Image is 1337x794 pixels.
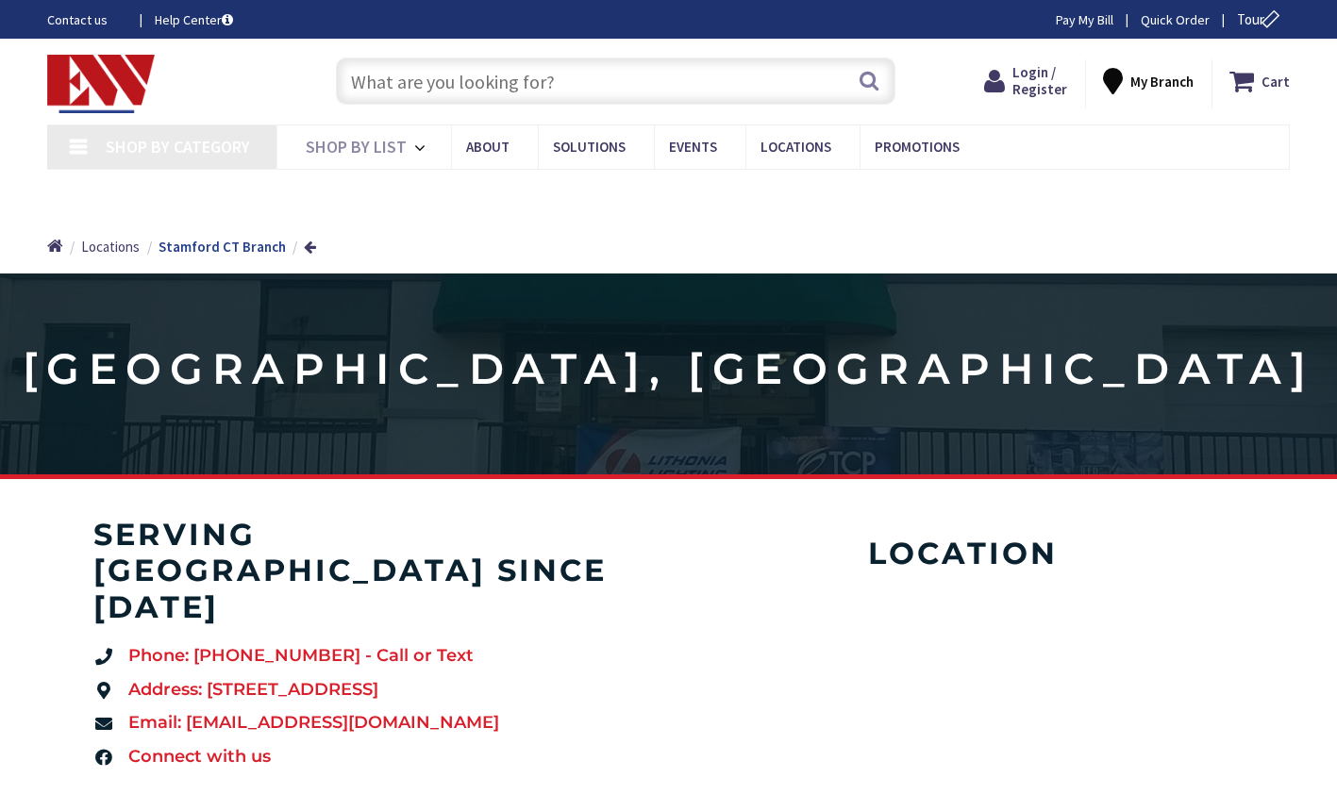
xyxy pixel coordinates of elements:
[106,136,250,157] span: Shop By Category
[159,238,286,256] strong: Stamford CT Branch
[124,678,378,703] span: Address: [STREET_ADDRESS]
[93,644,650,669] a: Phone: [PHONE_NUMBER] - Call or Text
[466,138,510,156] span: About
[1237,10,1285,28] span: Tour
[1262,64,1290,98] strong: Cart
[1141,10,1210,29] a: Quick Order
[760,138,831,156] span: Locations
[1103,64,1194,98] div: My Branch
[93,517,650,625] h4: serving [GEOGRAPHIC_DATA] since [DATE]
[124,711,499,736] span: Email: [EMAIL_ADDRESS][DOMAIN_NAME]
[1130,73,1194,91] strong: My Branch
[93,711,650,736] a: Email: [EMAIL_ADDRESS][DOMAIN_NAME]
[1012,63,1067,98] span: Login / Register
[47,55,155,113] img: Electrical Wholesalers, Inc.
[669,138,717,156] span: Events
[93,745,650,769] a: Connect with us
[1229,64,1290,98] a: Cart
[124,745,271,769] span: Connect with us
[336,58,895,105] input: What are you looking for?
[155,10,233,29] a: Help Center
[81,237,140,256] a: Locations
[93,678,650,703] a: Address: [STREET_ADDRESS]
[81,238,140,256] span: Locations
[984,64,1067,98] a: Login / Register
[875,138,960,156] span: Promotions
[706,536,1221,571] h4: Location
[124,644,474,669] span: Phone: [PHONE_NUMBER] - Call or Text
[553,138,626,156] span: Solutions
[47,10,125,29] a: Contact us
[1056,10,1113,29] a: Pay My Bill
[306,136,407,157] span: Shop By List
